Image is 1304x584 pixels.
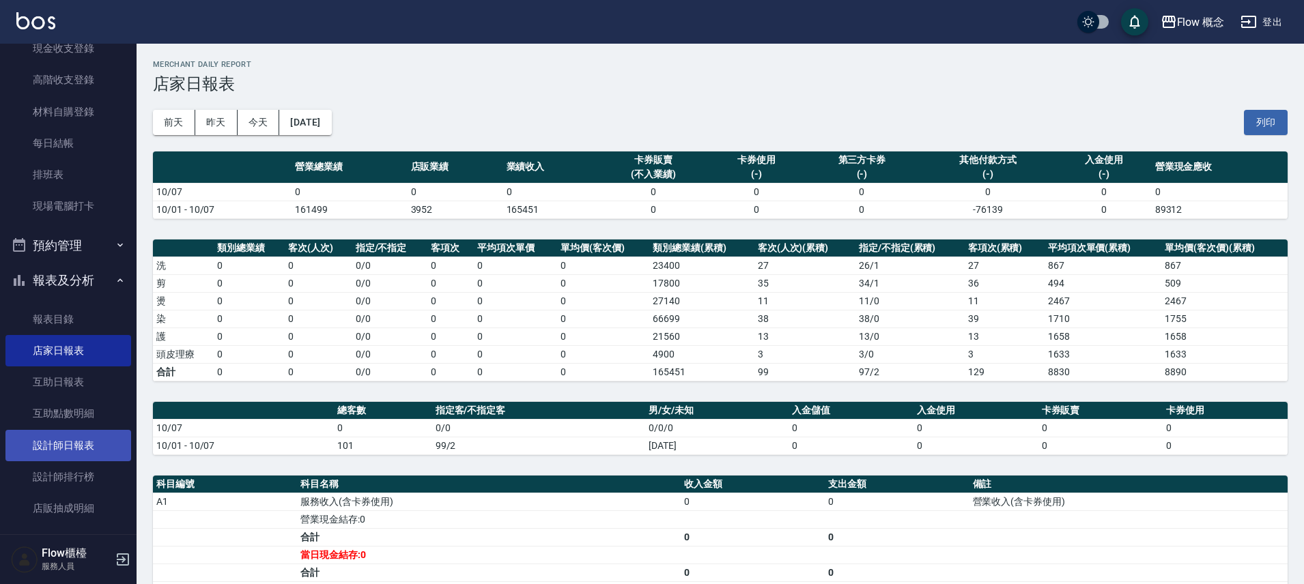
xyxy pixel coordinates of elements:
[808,153,917,167] div: 第三方卡券
[153,419,334,437] td: 10/07
[649,345,754,363] td: 4900
[557,327,649,345] td: 0
[709,201,804,218] td: 0
[503,151,599,184] th: 業績收入
[855,327,965,345] td: 13 / 0
[5,335,131,366] a: 店家日報表
[965,274,1045,292] td: 36
[5,529,131,565] button: 客戶管理
[1163,402,1288,420] th: 卡券使用
[649,310,754,327] td: 66699
[712,153,801,167] div: 卡券使用
[16,12,55,29] img: Logo
[5,493,131,524] a: 店販抽成明細
[11,546,38,573] img: Person
[920,183,1055,201] td: 0
[238,110,280,135] button: 今天
[1045,239,1162,257] th: 平均項次單價(累積)
[754,239,855,257] th: 客次(人次)(累積)
[1161,274,1288,292] td: 509
[408,183,503,201] td: 0
[557,345,649,363] td: 0
[297,546,681,564] td: 當日現金結存:0
[195,110,238,135] button: 昨天
[214,292,285,310] td: 0
[557,257,649,274] td: 0
[334,437,432,454] td: 101
[913,402,1038,420] th: 入金使用
[153,476,297,493] th: 科目編號
[474,239,557,257] th: 平均項次單價
[1056,201,1152,218] td: 0
[969,476,1288,493] th: 備註
[474,310,557,327] td: 0
[1038,402,1163,420] th: 卡券販賣
[789,437,913,454] td: 0
[297,510,681,528] td: 營業現金結存:0
[153,74,1288,93] h3: 店家日報表
[297,564,681,581] td: 合計
[649,292,754,310] td: 27140
[292,183,408,201] td: 0
[352,292,428,310] td: 0 / 0
[557,239,649,257] th: 單均價(客次價)
[153,345,214,363] td: 頭皮理療
[352,274,428,292] td: 0 / 0
[1045,310,1162,327] td: 1710
[427,274,474,292] td: 0
[5,430,131,461] a: 設計師日報表
[285,310,352,327] td: 0
[649,274,754,292] td: 17800
[432,419,646,437] td: 0/0
[754,327,855,345] td: 13
[285,274,352,292] td: 0
[557,310,649,327] td: 0
[352,327,428,345] td: 0 / 0
[432,437,646,454] td: 99/2
[855,310,965,327] td: 38 / 0
[965,239,1045,257] th: 客項次(累積)
[1163,419,1288,437] td: 0
[712,167,801,181] div: (-)
[42,560,111,572] p: 服務人員
[1060,167,1148,181] div: (-)
[334,402,432,420] th: 總客數
[153,327,214,345] td: 護
[825,476,969,493] th: 支出金額
[965,257,1045,274] td: 27
[1155,8,1230,36] button: Flow 概念
[153,310,214,327] td: 染
[1045,345,1162,363] td: 1633
[334,419,432,437] td: 0
[855,274,965,292] td: 34 / 1
[855,292,965,310] td: 11 / 0
[1038,437,1163,454] td: 0
[5,263,131,298] button: 報表及分析
[1038,419,1163,437] td: 0
[297,476,681,493] th: 科目名稱
[1177,14,1225,31] div: Flow 概念
[153,292,214,310] td: 燙
[1152,201,1288,218] td: 89312
[474,345,557,363] td: 0
[599,201,709,218] td: 0
[5,398,131,429] a: 互助點數明細
[1235,10,1288,35] button: 登出
[474,327,557,345] td: 0
[1161,239,1288,257] th: 單均價(客次價)(累積)
[804,201,920,218] td: 0
[153,493,297,510] td: A1
[5,96,131,128] a: 材料自購登錄
[352,345,428,363] td: 0 / 0
[965,363,1045,381] td: 129
[1161,327,1288,345] td: 1658
[285,257,352,274] td: 0
[1161,310,1288,327] td: 1755
[1161,363,1288,381] td: 8890
[754,310,855,327] td: 38
[214,274,285,292] td: 0
[855,257,965,274] td: 26 / 1
[965,292,1045,310] td: 11
[408,151,503,184] th: 店販業績
[965,327,1045,345] td: 13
